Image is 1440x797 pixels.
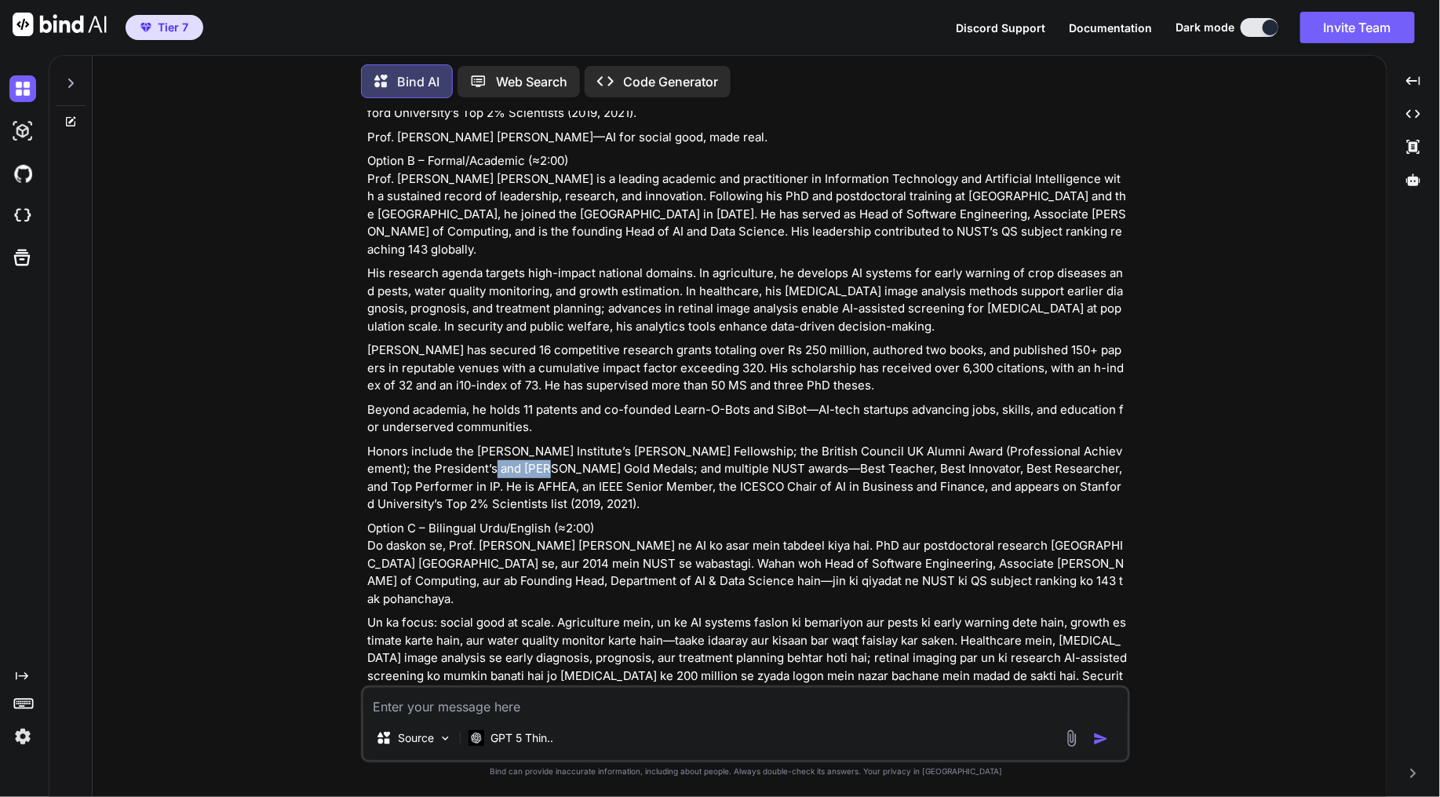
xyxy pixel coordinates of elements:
p: Option B – Formal/Academic (≈2:00) Prof. [PERSON_NAME] [PERSON_NAME] is a leading academic and pr... [367,152,1127,258]
span: Documentation [1069,21,1152,35]
p: Un ka focus: social good at scale. Agriculture mein, un ke AI systems faslon ki bemariyon aur pes... [367,614,1127,703]
img: settings [9,723,36,750]
p: Code Generator [623,72,718,91]
p: Beyond academia, he holds 11 patents and co-founded Learn-O-Bots and SiBot—AI-tech startups advan... [367,401,1127,437]
p: Bind AI [397,72,439,91]
img: Pick Models [439,732,452,745]
p: Option C – Bilingual Urdu/English (≈2:00) Do daskon se, Prof. [PERSON_NAME] [PERSON_NAME] ne AI k... [367,520,1127,609]
p: His research agenda targets high-impact national domains. In agriculture, he develops AI systems ... [367,265,1127,335]
button: Documentation [1069,20,1152,36]
button: premiumTier 7 [126,15,203,40]
p: Bind can provide inaccurate information, including about people. Always double-check its answers.... [361,766,1130,777]
span: Tier 7 [158,20,188,35]
img: githubDark [9,160,36,187]
span: Discord Support [956,21,1045,35]
p: Source [398,730,434,746]
img: Bind AI [13,13,107,36]
button: Invite Team [1300,12,1415,43]
img: attachment [1063,729,1081,748]
p: [PERSON_NAME] has secured 16 competitive research grants totaling over Rs 250 million, authored t... [367,342,1127,395]
img: GPT 5 Thinking High [468,730,484,745]
button: Discord Support [956,20,1045,36]
img: cloudideIcon [9,203,36,229]
img: icon [1093,731,1109,747]
p: Honors include the [PERSON_NAME] Institute’s [PERSON_NAME] Fellowship; the British Council UK Alu... [367,443,1127,514]
img: darkAi-studio [9,118,36,144]
img: premium [140,23,151,32]
p: GPT 5 Thin.. [490,730,553,746]
p: Web Search [496,72,567,91]
span: Dark mode [1176,20,1234,35]
p: Prof. [PERSON_NAME] [PERSON_NAME]—AI for social good, made real. [367,129,1127,147]
img: darkChat [9,75,36,102]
